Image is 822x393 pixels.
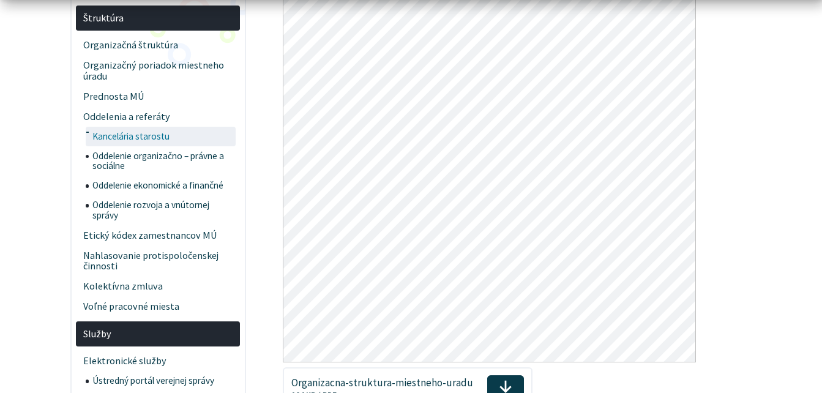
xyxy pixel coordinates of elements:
[86,195,241,225] a: Oddelenie rozvoja a vnútornej správy
[83,225,233,245] span: Etický kódex zamestnancov MÚ
[83,35,233,55] span: Organizačná štruktúra
[83,107,233,127] span: Oddelenia a referáty
[92,146,233,176] span: Oddelenie organizačno – právne a sociálne
[83,86,233,107] span: Prednosta MÚ
[83,351,233,371] span: Elektronické služby
[86,127,241,146] a: Kancelária starostu
[83,245,233,277] span: Nahlasovanie protispoločenskej činnosti
[83,8,233,28] span: Štruktúra
[76,55,240,86] a: Organizačný poriadok miestneho úradu
[86,371,241,391] a: Ústredný portál verejnej správy
[83,55,233,86] span: Organizačný poriadok miestneho úradu
[76,245,240,277] a: Nahlasovanie protispoločenskej činnosti
[76,6,240,31] a: Štruktúra
[92,371,233,391] span: Ústredný portál verejnej správy
[76,297,240,317] a: Voľné pracovné miesta
[76,107,240,127] a: Oddelenia a referáty
[83,277,233,297] span: Kolektívna zmluva
[76,321,240,346] a: Služby
[86,176,241,196] a: Oddelenie ekonomické a finančné
[92,195,233,225] span: Oddelenie rozvoja a vnútornej správy
[83,297,233,317] span: Voľné pracovné miesta
[76,35,240,55] a: Organizačná štruktúra
[92,176,233,196] span: Oddelenie ekonomické a finančné
[86,146,241,176] a: Oddelenie organizačno – právne a sociálne
[92,127,233,146] span: Kancelária starostu
[291,377,473,389] span: Organizacna-struktura-miestneho-uradu
[83,324,233,344] span: Služby
[76,277,240,297] a: Kolektívna zmluva
[76,351,240,371] a: Elektronické služby
[76,86,240,107] a: Prednosta MÚ
[76,225,240,245] a: Etický kódex zamestnancov MÚ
